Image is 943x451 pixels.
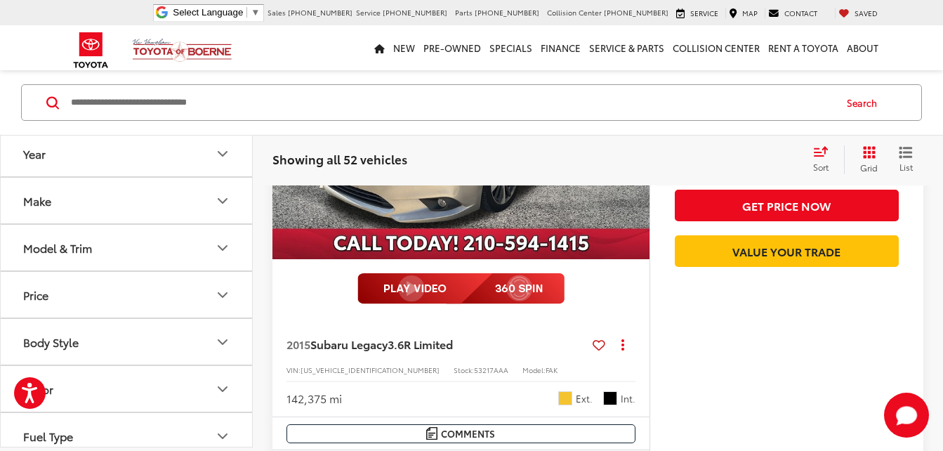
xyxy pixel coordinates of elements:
div: Make [23,195,51,208]
a: Map [725,8,761,19]
span: Slate Black [603,391,617,405]
span: Subaru Legacy [310,336,388,352]
a: Pre-Owned [419,25,485,70]
span: FAK [546,365,558,375]
span: 2015 [286,336,310,352]
span: ▼ [251,7,260,18]
div: Make [214,192,231,209]
button: Grid View [844,145,888,174]
button: PricePrice [1,273,253,318]
span: Grid [860,162,878,174]
span: [PHONE_NUMBER] [288,7,352,18]
input: Search by Make, Model, or Keyword [70,86,833,119]
button: Comments [286,424,635,443]
a: Service [673,8,722,19]
a: Specials [485,25,536,70]
span: [PHONE_NUMBER] [383,7,447,18]
div: Price [23,289,48,302]
img: Vic Vaughan Toyota of Boerne [132,38,232,63]
a: Select Language​ [173,7,260,18]
div: Year [214,145,231,162]
button: MakeMake [1,178,253,224]
a: Contact [765,8,821,19]
span: Sort [813,161,829,173]
span: List [899,161,913,173]
a: About [843,25,883,70]
span: dropdown dots [621,339,624,350]
span: Map [742,8,758,18]
span: Service [356,7,381,18]
a: Service & Parts: Opens in a new tab [585,25,668,70]
span: ​ [246,7,247,18]
a: New [389,25,419,70]
button: Select sort value [806,145,844,174]
button: Body StyleBody Style [1,320,253,365]
div: Fuel Type [214,428,231,445]
button: Actions [611,332,635,357]
span: Stock: [454,365,474,375]
span: Saved [855,8,878,18]
a: Finance [536,25,585,70]
span: Select Language [173,7,243,18]
div: Body Style [214,334,231,351]
div: Fuel Type [23,430,73,443]
span: [US_VEHICLE_IDENTIFICATION_NUMBER] [301,365,440,375]
span: Parts [455,7,473,18]
span: 53217AAA [474,365,508,375]
span: Model: [522,365,546,375]
div: Body Style [23,336,79,349]
div: Year [23,148,46,161]
span: [PHONE_NUMBER] [604,7,668,18]
a: 2015Subaru Legacy3.6R Limited [286,336,587,352]
img: Toyota [65,27,117,73]
span: Ext. [576,392,593,405]
span: Comments [441,427,495,440]
span: Showing all 52 vehicles [272,150,407,167]
div: Model & Trim [23,242,92,255]
a: Value Your Trade [675,235,899,267]
div: Color [214,381,231,398]
span: Sales [268,7,286,18]
span: Collision Center [547,7,602,18]
a: Rent a Toyota [764,25,843,70]
div: 142,375 mi [286,391,342,407]
button: List View [888,145,923,174]
button: Get Price Now [675,190,899,221]
span: 3.6R Limited [388,336,453,352]
div: Price [214,287,231,303]
a: Collision Center [668,25,764,70]
span: [PHONE_NUMBER] [475,7,539,18]
img: full motion video [357,273,565,304]
img: Comments [426,427,437,439]
button: Model & TrimModel & Trim [1,225,253,271]
button: Search [833,85,897,120]
button: YearYear [1,131,253,177]
div: Model & Trim [214,240,231,256]
span: VIN: [286,365,301,375]
svg: Start Chat [884,393,929,438]
button: Toggle Chat Window [884,393,929,438]
a: Home [370,25,389,70]
a: My Saved Vehicles [835,8,881,19]
button: ColorColor [1,367,253,412]
span: Gold [558,391,572,405]
span: Service [690,8,718,18]
span: Int. [621,392,635,405]
span: Contact [784,8,817,18]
